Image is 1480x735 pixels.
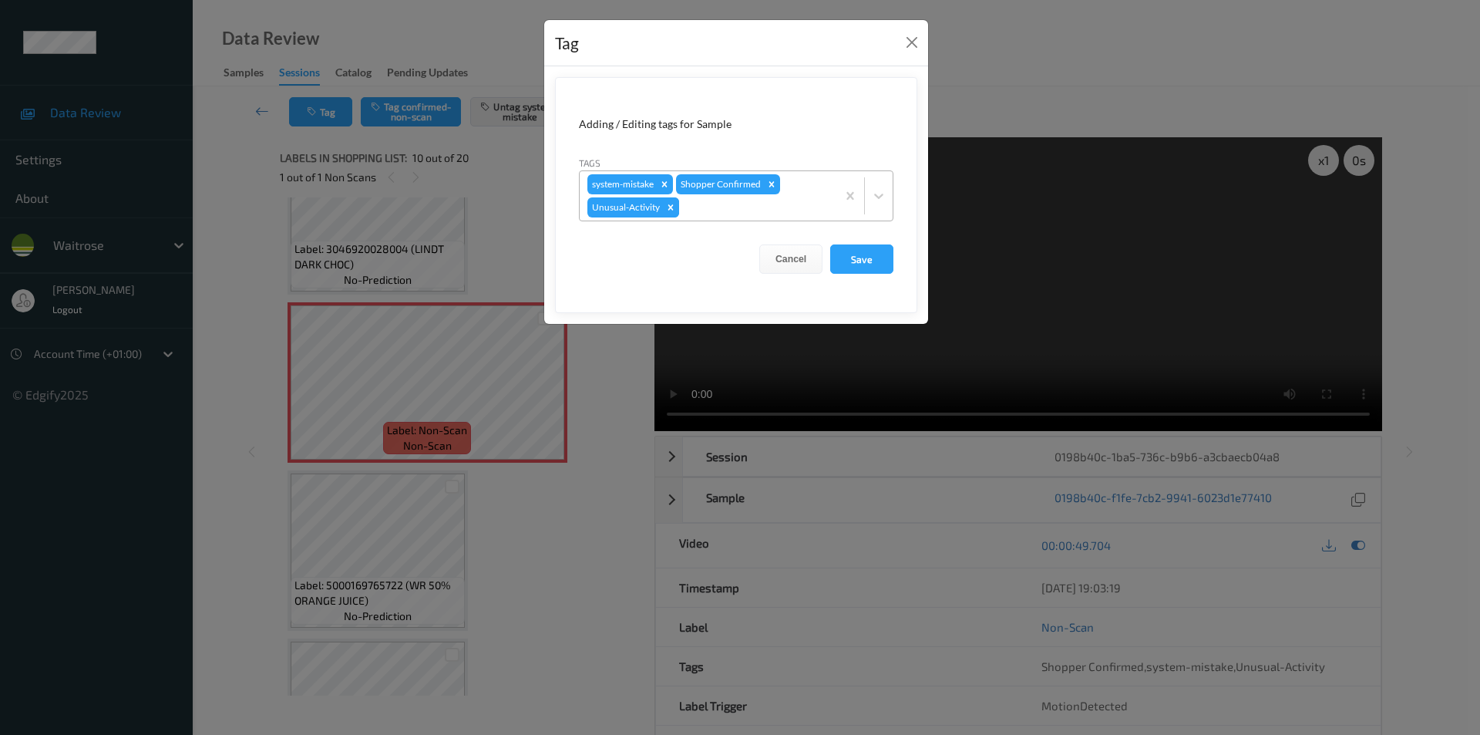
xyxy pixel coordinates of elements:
[763,174,780,194] div: Remove Shopper Confirmed
[662,197,679,217] div: Remove Unusual-Activity
[656,174,673,194] div: Remove system-mistake
[830,244,893,274] button: Save
[676,174,763,194] div: Shopper Confirmed
[901,32,923,53] button: Close
[587,174,656,194] div: system-mistake
[555,31,579,56] div: Tag
[759,244,822,274] button: Cancel
[579,156,600,170] label: Tags
[587,197,662,217] div: Unusual-Activity
[579,116,893,132] div: Adding / Editing tags for Sample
